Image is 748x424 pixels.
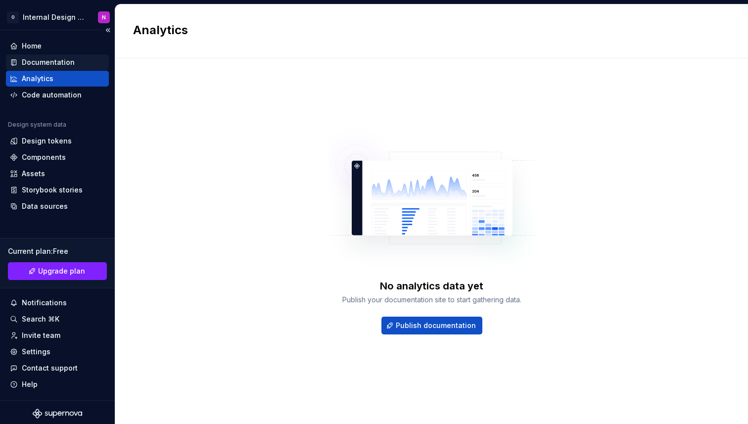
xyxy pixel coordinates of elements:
a: Code automation [6,87,109,103]
span: Upgrade plan [38,266,85,276]
button: Collapse sidebar [101,23,115,37]
div: Analytics [22,74,53,84]
button: Help [6,377,109,392]
a: Analytics [6,71,109,87]
div: Invite team [22,330,60,340]
a: Documentation [6,54,109,70]
div: Contact support [22,363,78,373]
div: Design system data [8,121,66,129]
div: Storybook stories [22,185,83,195]
button: Search ⌘K [6,311,109,327]
a: Upgrade plan [8,262,107,280]
div: Internal Design System [23,12,86,22]
a: Components [6,149,109,165]
div: O [7,11,19,23]
a: Assets [6,166,109,182]
a: Home [6,38,109,54]
div: Documentation [22,57,75,67]
div: Assets [22,169,45,179]
div: Current plan : Free [8,246,107,256]
div: Code automation [22,90,82,100]
svg: Supernova Logo [33,409,82,419]
div: Design tokens [22,136,72,146]
div: No analytics data yet [380,279,483,293]
a: Design tokens [6,133,109,149]
div: Settings [22,347,50,357]
a: Settings [6,344,109,360]
a: Data sources [6,198,109,214]
button: OInternal Design SystemN [2,6,113,28]
div: N [102,13,106,21]
div: Notifications [22,298,67,308]
div: Search ⌘K [22,314,59,324]
button: Notifications [6,295,109,311]
div: Components [22,152,66,162]
a: Storybook stories [6,182,109,198]
div: Home [22,41,42,51]
div: Help [22,379,38,389]
button: Publish documentation [381,317,482,334]
h2: Analytics [133,22,718,38]
span: Publish documentation [396,321,476,330]
div: Publish your documentation site to start gathering data. [342,295,521,305]
button: Contact support [6,360,109,376]
div: Data sources [22,201,68,211]
a: Invite team [6,328,109,343]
